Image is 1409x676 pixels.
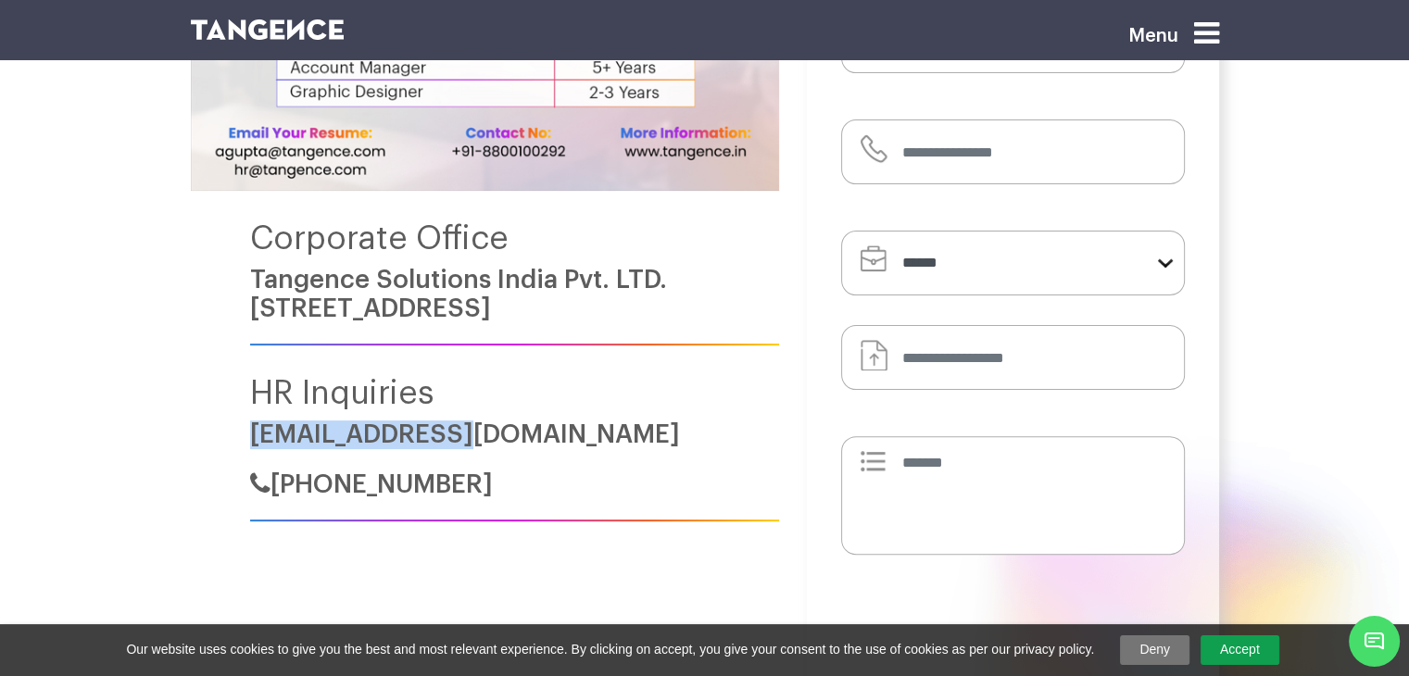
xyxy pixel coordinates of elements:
[250,421,680,447] a: [EMAIL_ADDRESS][DOMAIN_NAME]
[841,231,1185,295] select: form-select-lg example
[250,471,493,497] a: [PHONE_NUMBER]
[1201,635,1279,665] a: Accept
[191,19,345,40] img: logo SVG
[250,375,779,411] h4: HR Inquiries
[270,471,493,497] span: [PHONE_NUMBER]
[872,584,1153,657] iframe: reCAPTCHA
[250,267,667,321] a: Tangence Solutions India Pvt. LTD.[STREET_ADDRESS]
[1120,635,1189,665] a: Deny
[126,641,1094,659] span: Our website uses cookies to give you the best and most relevant experience. By clicking on accept...
[250,220,779,257] h4: Corporate Office
[1349,616,1400,667] span: Chat Widget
